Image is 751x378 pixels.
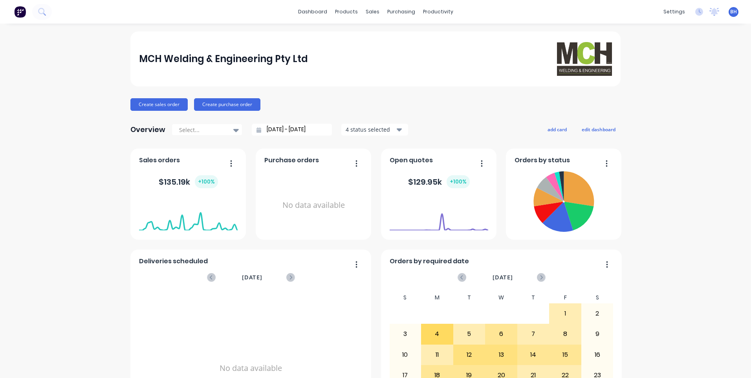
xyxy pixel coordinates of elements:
span: [DATE] [242,273,262,282]
span: Open quotes [390,156,433,165]
div: 13 [485,345,517,365]
div: 10 [390,345,421,365]
img: Factory [14,6,26,18]
span: Orders by status [515,156,570,165]
div: $ 129.95k [408,175,470,188]
div: sales [362,6,383,18]
div: + 100 % [195,175,218,188]
div: settings [659,6,689,18]
div: 4 [421,324,453,344]
div: 4 status selected [346,125,395,134]
img: MCH Welding & Engineering Pty Ltd [557,42,612,75]
span: BH [730,8,737,15]
div: W [485,292,517,303]
a: dashboard [294,6,331,18]
div: MCH Welding & Engineering Pty Ltd [139,51,308,67]
div: $ 135.19k [159,175,218,188]
div: productivity [419,6,457,18]
div: 5 [454,324,485,344]
span: [DATE] [493,273,513,282]
div: 11 [421,345,453,365]
div: S [581,292,614,303]
div: 16 [582,345,613,365]
div: No data available [264,168,363,242]
div: 3 [390,324,421,344]
div: 12 [454,345,485,365]
button: Create purchase order [194,98,260,111]
span: Sales orders [139,156,180,165]
div: purchasing [383,6,419,18]
div: 7 [518,324,549,344]
div: 9 [582,324,613,344]
button: edit dashboard [577,124,621,134]
div: Overview [130,122,165,138]
button: add card [542,124,572,134]
div: 14 [518,345,549,365]
div: S [389,292,421,303]
div: 2 [582,304,613,323]
span: Purchase orders [264,156,319,165]
button: Create sales order [130,98,188,111]
div: products [331,6,362,18]
div: 15 [550,345,581,365]
div: M [421,292,453,303]
div: T [453,292,485,303]
div: F [549,292,581,303]
div: 1 [550,304,581,323]
div: 8 [550,324,581,344]
div: 6 [485,324,517,344]
div: + 100 % [447,175,470,188]
div: T [517,292,550,303]
button: 4 status selected [341,124,408,136]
